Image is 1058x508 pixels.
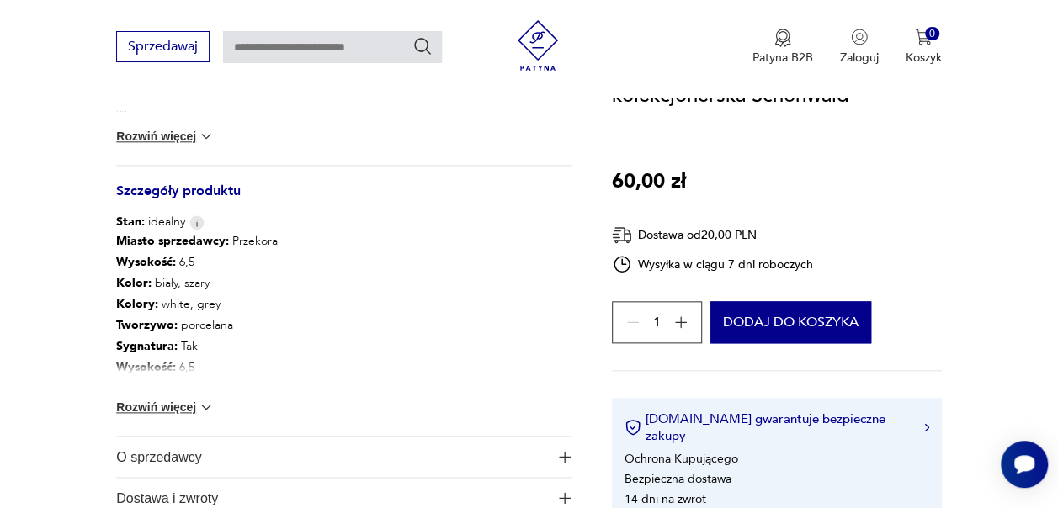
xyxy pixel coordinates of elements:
[116,214,185,230] span: idealny
[189,215,205,230] img: Info icon
[116,42,210,54] a: Sprzedawaj
[116,399,214,415] button: Rozwiń więcej
[625,419,641,436] img: Ikona certyfikatu
[625,410,929,444] button: [DOMAIN_NAME] gwarantuje bezpieczne zakupy
[625,490,706,506] li: 14 dni na zwrot
[612,254,814,274] div: Wysyłka w ciągu 7 dni roboczych
[116,105,571,122] p: Wymiary
[625,470,731,486] li: Bezpieczna dostawa
[915,29,932,45] img: Ikona koszyka
[116,338,178,354] b: Sygnatura :
[116,273,278,294] p: biały, szary
[116,230,278,251] p: Przekora
[1001,441,1048,488] iframe: Smartsupp widget button
[612,225,814,246] div: Dostawa od 20,00 PLN
[198,128,215,145] img: chevron down
[774,29,791,47] img: Ikona medalu
[116,378,278,399] p: 4
[752,29,813,66] button: Patyna B2B
[116,336,278,357] p: Tak
[906,29,942,66] button: 0Koszyk
[116,294,278,315] p: white, grey
[116,380,189,396] b: Liczba sztuk :
[116,31,210,62] button: Sprzedawaj
[625,450,738,466] li: Ochrona Kupującego
[906,50,942,66] p: Koszyk
[116,275,152,291] b: Kolor:
[925,27,939,41] div: 0
[116,251,278,273] p: 6,5
[559,492,571,504] img: Ikona plusa
[116,186,571,214] h3: Szczegóły produktu
[559,451,571,463] img: Ikona plusa
[198,399,215,415] img: chevron down
[116,437,548,477] span: O sprzedawcy
[851,29,868,45] img: Ikonka użytkownika
[116,317,178,333] b: Tworzywo :
[752,50,813,66] p: Patyna B2B
[116,233,229,249] b: Miasto sprzedawcy :
[116,128,214,145] button: Rozwiń więcej
[116,315,278,336] p: porcelana
[653,316,661,327] span: 1
[116,357,278,378] p: 6,5
[513,20,563,71] img: Patyna - sklep z meblami i dekoracjami vintage
[752,29,813,66] a: Ikona medaluPatyna B2B
[612,225,632,246] img: Ikona dostawy
[116,359,176,375] b: Wysokość :
[116,437,571,477] button: Ikona plusaO sprzedawcy
[116,214,145,230] b: Stan:
[116,254,176,270] b: Wysokość :
[924,423,929,431] img: Ikona strzałki w prawo
[412,36,433,56] button: Szukaj
[612,166,686,198] p: 60,00 zł
[710,301,871,343] button: Dodaj do koszyka
[840,29,879,66] button: Zaloguj
[116,296,158,312] b: Kolory :
[840,50,879,66] p: Zaloguj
